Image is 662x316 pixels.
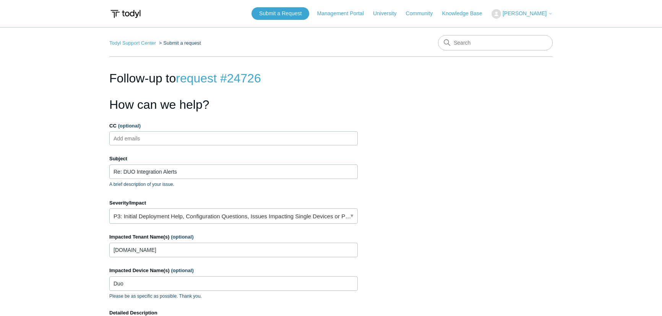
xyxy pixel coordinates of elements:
[171,268,194,273] span: (optional)
[317,10,372,18] a: Management Portal
[109,155,358,163] label: Subject
[373,10,404,18] a: University
[109,95,358,114] h1: How can we help?
[109,293,358,300] p: Please be as specific as possible. Thank you.
[109,233,358,241] label: Impacted Tenant Name(s)
[157,40,201,46] li: Submit a request
[109,208,358,224] a: P3: Initial Deployment Help, Configuration Questions, Issues Impacting Single Devices or Past Out...
[109,181,358,188] p: A brief description of your issue.
[118,123,141,129] span: (optional)
[171,234,193,240] span: (optional)
[503,10,547,16] span: [PERSON_NAME]
[492,9,553,19] button: [PERSON_NAME]
[109,7,142,21] img: Todyl Support Center Help Center home page
[111,133,156,144] input: Add emails
[109,40,157,46] li: Todyl Support Center
[109,199,358,207] label: Severity/Impact
[406,10,441,18] a: Community
[109,40,156,46] a: Todyl Support Center
[109,122,358,130] label: CC
[176,71,261,85] a: request #24726
[438,35,553,50] input: Search
[442,10,490,18] a: Knowledge Base
[251,7,309,20] a: Submit a Request
[109,71,261,85] span: Follow-up to
[109,267,358,274] label: Impacted Device Name(s)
